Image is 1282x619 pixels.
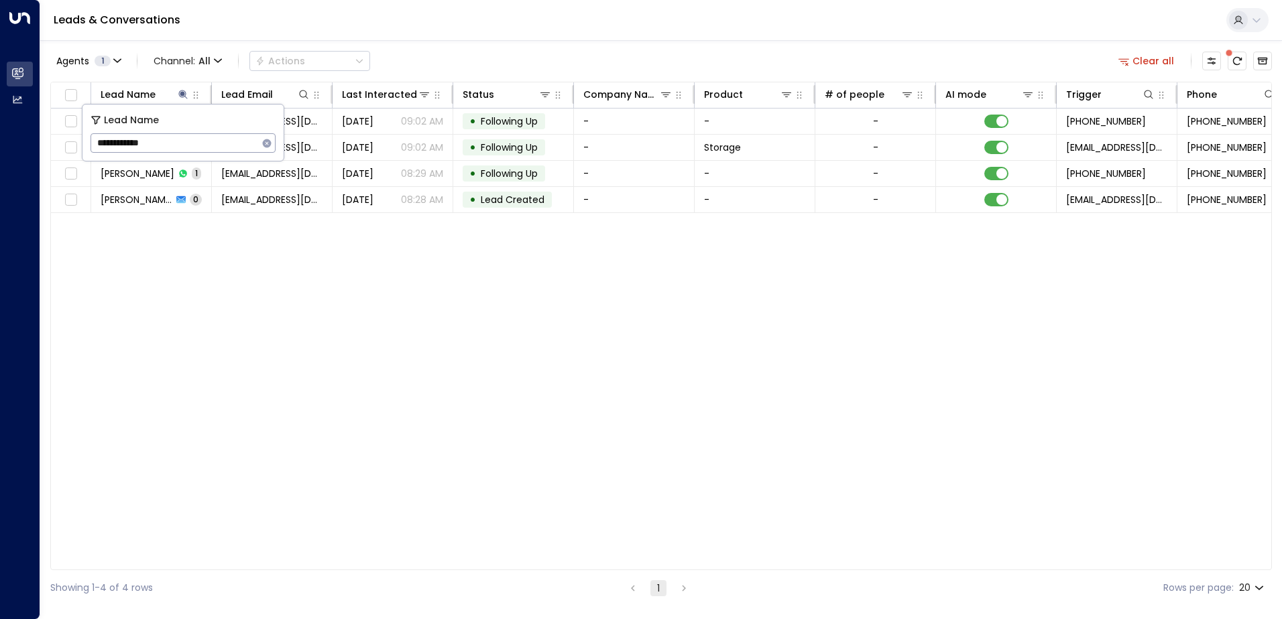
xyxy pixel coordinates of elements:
div: - [873,141,878,154]
span: +447564273491 [1187,193,1267,206]
div: Status [463,86,552,102]
div: - [873,193,878,206]
span: Jun 26, 2025 [342,193,373,206]
div: Trigger [1066,86,1155,102]
div: Lead Name [101,86,156,102]
div: Trigger [1066,86,1102,102]
span: Following Up [481,115,538,128]
div: Button group with a nested menu [249,51,370,71]
div: AI mode [945,86,986,102]
span: +447564273491 [1187,167,1267,180]
div: • [469,110,476,133]
p: 09:02 AM [401,115,443,128]
td: - [574,135,695,160]
td: - [695,161,815,186]
span: +447564273491 [1066,167,1146,180]
div: Lead Email [221,86,310,102]
div: • [469,188,476,211]
nav: pagination navigation [624,579,693,596]
td: - [574,187,695,212]
span: +447311753538 [1187,115,1267,128]
span: Toggle select row [62,113,79,130]
span: All [198,56,211,66]
td: - [695,187,815,212]
div: Status [463,86,494,102]
span: Jason Wright [101,167,174,180]
span: Sep 19, 2025 [342,115,373,128]
span: Lead Name [104,113,159,128]
button: Archived Leads [1253,52,1272,70]
span: Following Up [481,167,538,180]
span: +447311753538 [1066,115,1146,128]
span: Toggle select all [62,87,79,104]
td: - [574,161,695,186]
span: 1 [192,167,201,179]
div: Phone [1187,86,1276,102]
span: 1 [95,56,111,66]
div: Company Name [583,86,659,102]
button: Actions [249,51,370,71]
div: Actions [255,55,305,67]
button: Channel:All [148,52,227,70]
div: Company Name [583,86,673,102]
div: Lead Email [221,86,273,102]
button: Agents1 [50,52,126,70]
button: Clear all [1113,52,1180,70]
div: Last Interacted [342,86,417,102]
p: 08:29 AM [401,167,443,180]
div: Phone [1187,86,1217,102]
span: wrightjp565@gmail.com [221,193,323,206]
a: Leads & Conversations [54,12,180,27]
div: Product [704,86,743,102]
span: There are new threads available. Refresh the grid to view the latest updates. [1228,52,1246,70]
span: Sep 17, 2025 [342,141,373,154]
div: Last Interacted [342,86,431,102]
div: # of people [825,86,884,102]
span: wrightjp565@gmail.com [221,167,323,180]
div: Product [704,86,793,102]
div: Lead Name [101,86,190,102]
td: - [574,109,695,134]
span: Toggle select row [62,139,79,156]
span: Agents [56,56,89,66]
span: Lead Created [481,193,544,206]
p: 08:28 AM [401,193,443,206]
label: Rows per page: [1163,581,1234,595]
td: - [695,109,815,134]
div: Showing 1-4 of 4 rows [50,581,153,595]
div: 20 [1239,578,1267,598]
span: Toggle select row [62,192,79,208]
span: Jun 28, 2025 [342,167,373,180]
div: • [469,136,476,159]
p: 09:02 AM [401,141,443,154]
span: Jason Wright [101,193,172,206]
span: leads@space-station.co.uk [1066,193,1167,206]
div: # of people [825,86,914,102]
div: • [469,162,476,185]
span: Storage [704,141,741,154]
span: Following Up [481,141,538,154]
div: AI mode [945,86,1035,102]
span: 0 [190,194,202,205]
span: +447311753538 [1187,141,1267,154]
span: Toggle select row [62,165,79,182]
span: Channel: [148,52,227,70]
button: page 1 [650,580,666,596]
div: - [873,167,878,180]
button: Customize [1202,52,1221,70]
span: leads@space-station.co.uk [1066,141,1167,154]
div: - [873,115,878,128]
